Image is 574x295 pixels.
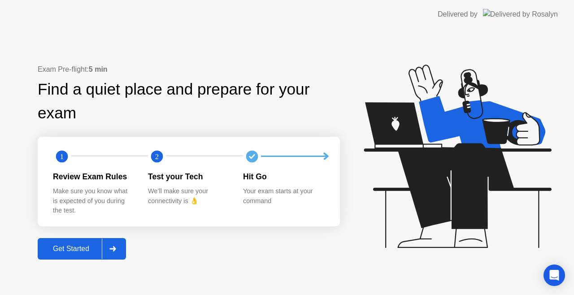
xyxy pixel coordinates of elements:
[38,64,340,75] div: Exam Pre-flight:
[243,187,324,206] div: Your exam starts at your command
[243,171,324,182] div: Hit Go
[148,171,229,182] div: Test your Tech
[53,187,134,216] div: Make sure you know what is expected of you during the test.
[483,9,558,19] img: Delivered by Rosalyn
[155,152,159,161] text: 2
[544,265,565,286] div: Open Intercom Messenger
[38,78,340,125] div: Find a quiet place and prepare for your exam
[40,245,102,253] div: Get Started
[38,238,126,260] button: Get Started
[89,65,108,73] b: 5 min
[438,9,478,20] div: Delivered by
[53,171,134,182] div: Review Exam Rules
[148,187,229,206] div: We’ll make sure your connectivity is 👌
[60,152,64,161] text: 1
